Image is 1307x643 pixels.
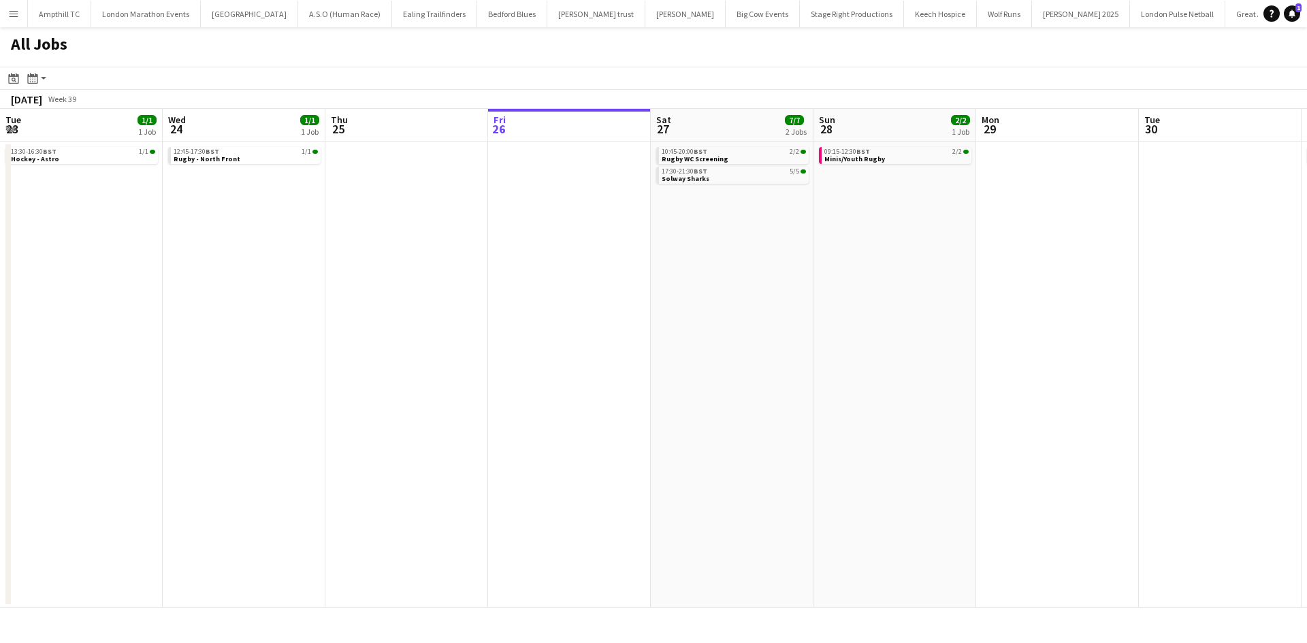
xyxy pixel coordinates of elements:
[694,147,707,156] span: BST
[977,1,1032,27] button: Wolf Runs
[5,147,158,167] div: 13:30-16:30BST1/1Hockey - Astro
[786,127,807,137] div: 2 Jobs
[662,167,806,182] a: 17:30-21:30BST5/5Solway Sharks
[11,147,155,163] a: 13:30-16:30BST1/1Hockey - Astro
[329,121,348,137] span: 25
[201,1,298,27] button: [GEOGRAPHIC_DATA]
[312,150,318,154] span: 1/1
[662,168,707,175] span: 17:30-21:30
[174,148,219,155] span: 12:45-17:30
[138,115,157,125] span: 1/1
[824,147,969,163] a: 09:15-12:30BST2/2Minis/Youth Rugby
[302,148,311,155] span: 1/1
[726,1,800,27] button: Big Cow Events
[300,115,319,125] span: 1/1
[1130,1,1225,27] button: London Pulse Netball
[477,1,547,27] button: Bedford Blues
[963,150,969,154] span: 2/2
[43,147,57,156] span: BST
[331,114,348,126] span: Thu
[11,93,42,106] div: [DATE]
[1295,3,1302,12] span: 1
[11,154,59,163] span: Hockey - Astro
[801,150,806,154] span: 2/2
[28,1,91,27] button: Ampthill TC
[656,114,671,126] span: Sat
[790,168,799,175] span: 5/5
[1142,121,1160,137] span: 30
[694,167,707,176] span: BST
[45,94,79,104] span: Week 39
[824,154,885,163] span: Minis/Youth Rugby
[982,114,999,126] span: Mon
[150,150,155,154] span: 1/1
[662,154,728,163] span: Rugby WC Screening
[298,1,392,27] button: A.S.O (Human Race)
[174,147,318,163] a: 12:45-17:30BST1/1Rugby - North Front
[168,114,186,126] span: Wed
[11,148,57,155] span: 13:30-16:30
[645,1,726,27] button: [PERSON_NAME]
[166,121,186,137] span: 24
[1284,5,1300,22] a: 1
[656,167,809,186] div: 17:30-21:30BST5/5Solway Sharks
[3,121,21,137] span: 23
[819,114,835,126] span: Sun
[819,147,971,167] div: 09:15-12:30BST2/2Minis/Youth Rugby
[656,147,809,167] div: 10:45-20:00BST2/2Rugby WC Screening
[662,148,707,155] span: 10:45-20:00
[206,147,219,156] span: BST
[301,127,319,137] div: 1 Job
[952,148,962,155] span: 2/2
[5,114,21,126] span: Tue
[951,115,970,125] span: 2/2
[91,1,201,27] button: London Marathon Events
[662,174,709,183] span: Solway Sharks
[856,147,870,156] span: BST
[1032,1,1130,27] button: [PERSON_NAME] 2025
[491,121,506,137] span: 26
[980,121,999,137] span: 29
[824,148,870,155] span: 09:15-12:30
[1144,114,1160,126] span: Tue
[654,121,671,137] span: 27
[904,1,977,27] button: Keech Hospice
[138,127,156,137] div: 1 Job
[168,147,321,167] div: 12:45-17:30BST1/1Rugby - North Front
[952,127,969,137] div: 1 Job
[547,1,645,27] button: [PERSON_NAME] trust
[790,148,799,155] span: 2/2
[817,121,835,137] span: 28
[392,1,477,27] button: Ealing Trailfinders
[801,169,806,174] span: 5/5
[785,115,804,125] span: 7/7
[662,147,806,163] a: 10:45-20:00BST2/2Rugby WC Screening
[174,154,240,163] span: Rugby - North Front
[800,1,904,27] button: Stage Right Productions
[139,148,148,155] span: 1/1
[494,114,506,126] span: Fri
